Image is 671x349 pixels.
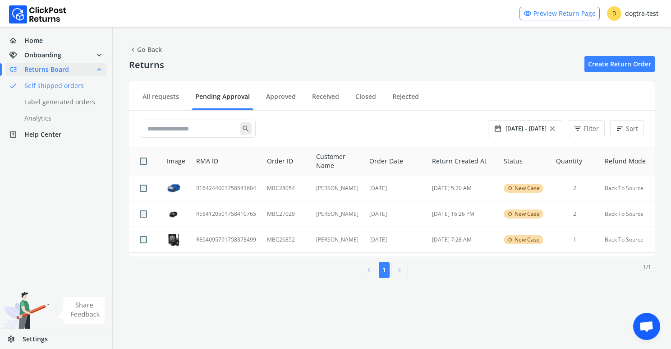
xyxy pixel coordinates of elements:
img: Logo [9,5,66,23]
th: Status [498,147,550,176]
td: 2 [551,176,599,201]
td: Back To Source [599,201,655,227]
span: search [240,122,252,135]
td: RE64095791758378499 [191,227,262,253]
span: Settings [23,335,48,344]
span: settings [7,333,23,345]
h4: Returns [129,60,164,70]
a: Analytics [5,112,118,125]
td: [DATE] [364,227,427,253]
a: Label generated orders [5,96,118,108]
span: sort [616,122,624,135]
td: MBC26852 [262,227,311,253]
td: [DATE] 7:28 AM [427,227,498,253]
a: Closed [352,92,380,108]
a: homeHome [5,34,107,47]
td: [PERSON_NAME] [311,227,364,253]
span: chevron_left [129,43,137,56]
td: Back To Source [599,176,655,201]
td: Back To Source [599,227,655,253]
span: [DATE] [529,125,547,132]
td: [DATE] [364,176,427,201]
span: handshake [9,49,24,61]
span: close [548,122,556,135]
span: New Case [515,210,540,218]
th: Customer Name [311,147,364,176]
p: 1 / 1 [643,264,651,271]
td: RE64120501758410765 [191,201,262,227]
img: share feedback [56,297,106,324]
div: Open chat [633,313,660,340]
a: doneSelf shipped orders [5,79,118,92]
a: Received [308,92,343,108]
span: rotate_left [507,210,513,218]
span: Help Center [24,130,61,139]
a: help_centerHelp Center [5,128,107,141]
a: Create Return Order [584,56,655,72]
a: All requests [139,92,183,108]
th: Refund Mode [599,147,655,176]
span: - [525,124,527,133]
img: row_image [167,181,180,195]
td: [PERSON_NAME] [311,201,364,227]
span: done [9,79,17,92]
a: Pending Approval [192,92,253,108]
th: Order Date [364,147,427,176]
span: Returns Board [24,65,69,74]
span: New Case [515,236,540,243]
div: dogtra-test [607,6,658,21]
td: [DATE] 16:26 PM [427,201,498,227]
span: home [9,34,24,47]
a: Rejected [389,92,423,108]
td: MBC28054 [262,176,311,201]
span: low_priority [9,63,24,76]
td: [PERSON_NAME] [311,176,364,201]
th: Return Created At [427,147,498,176]
span: [DATE] [506,125,523,132]
span: chevron_right [395,264,404,276]
span: Onboarding [24,51,61,60]
td: MBC27029 [262,201,311,227]
th: Order ID [262,147,311,176]
a: visibilityPreview Return Page [519,7,600,20]
a: Approved [262,92,299,108]
span: Filter [584,124,599,133]
button: chevron_left [361,262,377,278]
td: [DATE] [364,201,427,227]
button: sortSort [610,120,644,137]
span: chevron_left [365,264,373,276]
span: visibility [524,7,532,20]
td: 1 [551,227,599,253]
span: rotate_left [507,236,513,243]
span: New Case [515,185,540,192]
th: Quantity [551,147,599,176]
td: 2 [551,201,599,227]
span: expand_less [95,63,103,76]
span: D [607,6,621,21]
td: RE64244001758543604 [191,176,262,201]
img: row_image [167,209,180,219]
span: expand_more [95,49,103,61]
td: [DATE] 5:20 AM [427,176,498,201]
img: row_image [167,233,180,247]
span: Home [24,36,43,45]
span: filter_list [574,122,582,135]
button: chevron_right [391,262,408,278]
th: Image [156,147,191,176]
th: RMA ID [191,147,262,176]
span: date_range [494,122,502,135]
span: Go Back [129,43,162,56]
button: 1 [379,262,390,278]
span: help_center [9,128,24,141]
span: rotate_left [507,185,513,192]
